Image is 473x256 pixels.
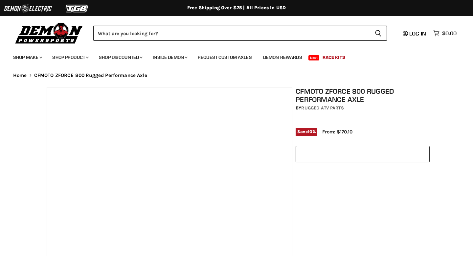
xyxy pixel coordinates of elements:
a: Race Kits [318,51,350,64]
form: Product [93,26,387,41]
a: Shop Discounted [94,51,146,64]
a: Shop Make [8,51,46,64]
a: Request Custom Axles [193,51,257,64]
span: New! [308,55,320,60]
a: Home [13,73,27,78]
a: Inside Demon [148,51,191,64]
span: 10 [308,129,312,134]
img: Demon Powersports [13,21,85,45]
input: Search [93,26,370,41]
span: From: $170.10 [322,129,352,135]
span: $0.00 [442,30,457,36]
img: TGB Logo 2 [53,2,102,15]
div: by [296,105,430,112]
button: Search [370,26,387,41]
a: $0.00 [430,29,460,38]
span: Log in [409,30,426,37]
select: year [296,146,430,162]
a: Rugged ATV Parts [301,105,344,111]
ul: Main menu [8,48,455,64]
img: Demon Electric Logo 2 [3,2,53,15]
a: Demon Rewards [258,51,307,64]
span: Save % [296,128,317,135]
h1: CFMOTO ZFORCE 800 Rugged Performance Axle [296,87,430,104]
span: CFMOTO ZFORCE 800 Rugged Performance Axle [34,73,147,78]
a: Log in [400,31,430,36]
a: Shop Product [47,51,93,64]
